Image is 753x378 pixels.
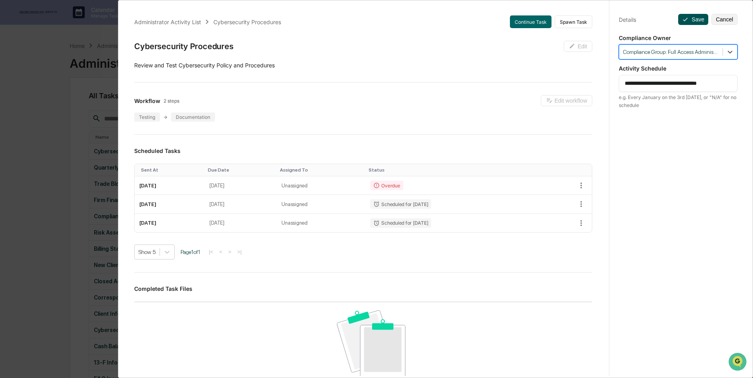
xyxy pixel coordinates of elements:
[280,167,362,173] div: Toggle SortBy
[205,214,277,232] td: [DATE]
[277,195,365,214] td: Unassigned
[8,101,14,107] div: 🖐️
[277,214,365,232] td: Unassigned
[370,199,431,209] div: Scheduled for [DATE]
[134,42,233,51] div: Cybersecurity Procedures
[5,97,54,111] a: 🖐️Preclearance
[56,134,96,140] a: Powered byPylon
[541,95,592,106] button: Edit workflow
[213,19,281,25] div: Cybersecurity Procedures
[27,69,100,75] div: We're available if you need us!
[277,176,365,195] td: Unassigned
[555,15,592,28] button: Spawn Task
[337,310,405,377] img: No data
[619,94,738,109] div: e.g. Every January on the 3rd [DATE], or "N/A" for no schedule
[678,14,708,25] button: Save
[54,97,101,111] a: 🗄️Attestations
[205,176,277,195] td: [DATE]
[79,134,96,140] span: Pylon
[619,65,738,72] p: Activity Schedule
[164,98,179,104] span: 2 steps
[206,248,215,255] button: |<
[217,248,225,255] button: <
[510,15,551,28] button: Continue Task
[711,14,738,25] button: Cancel
[5,112,53,126] a: 🔎Data Lookup
[8,61,22,75] img: 1746055101610-c473b297-6a78-478c-a979-82029cc54cd1
[134,19,201,25] div: Administrator Activity List
[65,100,98,108] span: Attestations
[208,167,274,173] div: Toggle SortBy
[171,113,215,122] div: Documentation
[134,285,592,292] h3: Completed Task Files
[8,17,144,29] p: How can we help?
[57,101,64,107] div: 🗄️
[134,62,275,69] span: Review and Test Cybersecurity Policy and Procedures
[181,249,200,255] span: Page 1 of 1
[370,218,431,228] div: Scheduled for [DATE]
[134,147,592,154] h3: Scheduled Tasks
[619,16,636,23] div: Details
[226,248,234,255] button: >
[205,195,277,214] td: [DATE]
[134,113,160,122] div: Testing
[369,167,536,173] div: Toggle SortBy
[134,97,160,104] span: Workflow
[728,352,749,373] iframe: Open customer support
[135,176,205,195] td: [DATE]
[235,248,244,255] button: >|
[135,63,144,73] button: Start new chat
[564,41,592,52] button: Edit
[619,34,738,41] p: Compliance Owner
[370,181,403,190] div: Overdue
[135,214,205,232] td: [DATE]
[135,195,205,214] td: [DATE]
[16,100,51,108] span: Preclearance
[141,167,202,173] div: Toggle SortBy
[27,61,130,69] div: Start new chat
[16,115,50,123] span: Data Lookup
[8,116,14,122] div: 🔎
